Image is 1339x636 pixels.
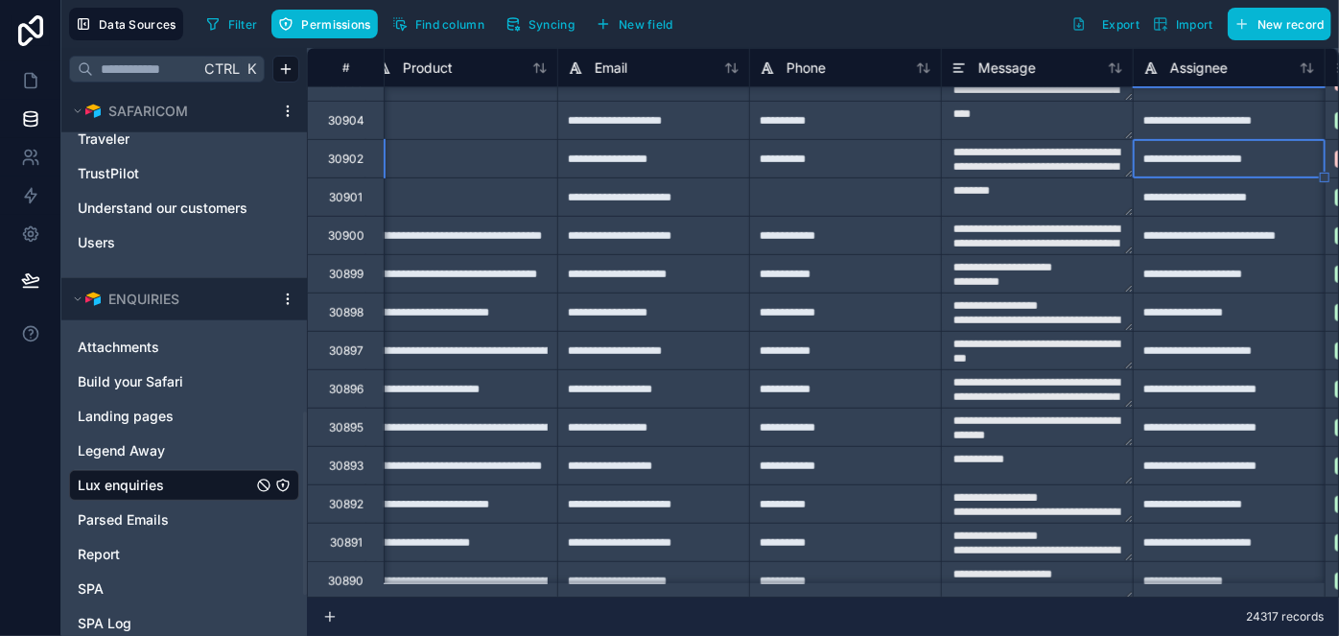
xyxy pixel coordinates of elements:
[78,164,252,183] a: TrustPilot
[1170,59,1228,78] span: Assignee
[108,102,188,121] span: SAFARICOM
[499,10,581,38] button: Syncing
[78,164,139,183] span: TrustPilot
[78,441,165,460] span: Legend Away
[228,17,258,32] span: Filter
[978,59,1036,78] span: Message
[69,124,299,154] div: Traveler
[329,305,364,320] div: 30898
[78,407,174,426] span: Landing pages
[78,476,252,495] a: Lux enquiries
[78,441,252,460] a: Legend Away
[108,290,179,309] span: ENQUIRIES
[245,62,258,76] span: K
[1102,17,1139,32] span: Export
[78,233,252,252] a: Users
[1220,8,1331,40] a: New record
[301,17,370,32] span: Permissions
[499,10,589,38] a: Syncing
[78,407,252,426] a: Landing pages
[322,60,369,75] div: #
[78,545,252,564] a: Report
[202,57,242,81] span: Ctrl
[78,372,183,391] span: Build your Safari
[69,505,299,535] div: Parsed Emails
[529,17,575,32] span: Syncing
[329,343,364,359] div: 30897
[78,545,120,564] span: Report
[69,470,299,501] div: Lux enquiries
[78,199,252,218] a: Understand our customers
[787,59,826,78] span: Phone
[328,113,364,129] div: 30904
[78,614,252,633] a: SPA Log
[329,420,364,436] div: 30895
[69,193,299,224] div: Understand our customers
[78,614,131,633] span: SPA Log
[78,476,164,495] span: Lux enquiries
[78,510,252,530] a: Parsed Emails
[329,497,364,512] div: 30892
[1065,8,1146,40] button: Export
[69,332,299,363] div: Attachments
[1228,8,1331,40] button: New record
[78,510,169,530] span: Parsed Emails
[78,199,247,218] span: Understand our customers
[69,574,299,604] div: SPA
[589,10,680,38] button: New field
[69,366,299,397] div: Build your Safari
[386,10,491,38] button: Find column
[78,233,115,252] span: Users
[595,59,627,78] span: Email
[78,579,252,599] a: SPA
[328,228,364,244] div: 30900
[329,267,364,282] div: 30899
[69,286,272,313] button: Airtable LogoENQUIRIES
[415,17,484,32] span: Find column
[271,10,385,38] a: Permissions
[69,436,299,466] div: Legend Away
[69,158,299,189] div: TrustPilot
[329,382,364,397] div: 30896
[329,190,363,205] div: 30901
[1176,17,1213,32] span: Import
[199,10,265,38] button: Filter
[99,17,176,32] span: Data Sources
[69,539,299,570] div: Report
[69,401,299,432] div: Landing pages
[78,130,129,149] span: Traveler
[78,130,252,149] a: Traveler
[1257,17,1325,32] span: New record
[78,338,159,357] span: Attachments
[78,338,252,357] a: Attachments
[69,8,183,40] button: Data Sources
[271,10,377,38] button: Permissions
[78,579,104,599] span: SPA
[329,459,364,474] div: 30893
[85,292,101,307] img: Airtable Logo
[619,17,673,32] span: New field
[1246,609,1324,624] span: 24317 records
[78,372,252,391] a: Build your Safari
[1146,8,1220,40] button: Import
[403,59,453,78] span: Product
[85,104,101,119] img: Airtable Logo
[328,152,364,167] div: 30902
[69,227,299,258] div: Users
[69,98,272,125] button: Airtable LogoSAFARICOM
[330,535,363,551] div: 30891
[328,574,364,589] div: 30890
